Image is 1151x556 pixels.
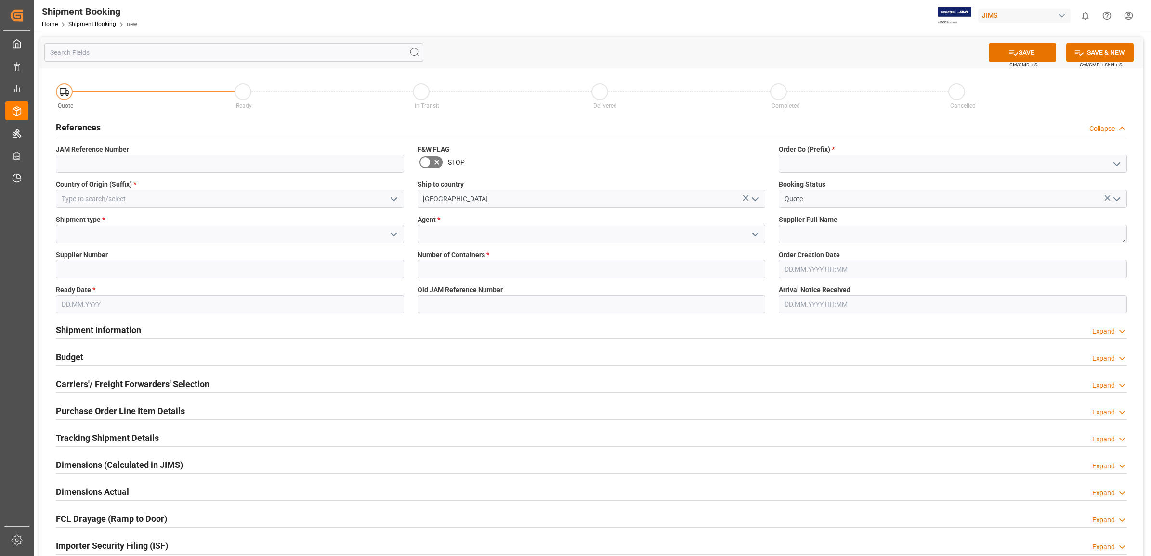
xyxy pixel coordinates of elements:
input: Type to search/select [56,190,404,208]
input: Search Fields [44,43,423,62]
div: Expand [1092,380,1115,390]
div: JIMS [978,9,1071,23]
button: open menu [1109,156,1123,171]
span: Supplier Number [56,250,108,260]
span: Agent [418,215,440,225]
img: Exertis%20JAM%20-%20Email%20Logo.jpg_1722504956.jpg [938,7,971,24]
span: Order Co (Prefix) [779,144,835,155]
input: DD.MM.YYYY HH:MM [779,295,1127,313]
span: STOP [448,157,465,168]
a: Shipment Booking [68,21,116,27]
span: Order Creation Date [779,250,840,260]
span: Ready Date [56,285,95,295]
input: DD.MM.YYYY [56,295,404,313]
span: F&W FLAG [418,144,450,155]
div: Expand [1092,407,1115,417]
h2: Importer Security Filing (ISF) [56,539,168,552]
span: Completed [772,103,800,109]
div: Expand [1092,461,1115,471]
h2: References [56,121,101,134]
button: open menu [386,192,400,207]
button: open menu [1109,192,1123,207]
div: Shipment Booking [42,4,137,19]
div: Collapse [1089,124,1115,134]
span: Number of Containers [418,250,489,260]
button: open menu [747,227,762,242]
h2: Dimensions Actual [56,485,129,498]
div: Expand [1092,353,1115,363]
h2: Shipment Information [56,323,141,336]
span: Ctrl/CMD + Shift + S [1080,61,1122,68]
h2: Tracking Shipment Details [56,431,159,444]
div: Expand [1092,515,1115,525]
span: Delivered [593,103,617,109]
a: Home [42,21,58,27]
button: SAVE & NEW [1066,43,1134,62]
span: Quote [58,103,73,109]
button: JIMS [978,6,1074,25]
button: open menu [386,227,400,242]
div: Expand [1092,326,1115,336]
span: Ship to country [418,180,464,190]
span: JAM Reference Number [56,144,129,155]
span: Country of Origin (Suffix) [56,180,136,190]
button: show 0 new notifications [1074,5,1096,26]
div: Expand [1092,434,1115,444]
span: Ready [236,103,252,109]
span: Shipment type [56,215,105,225]
button: Help Center [1096,5,1118,26]
h2: Carriers'/ Freight Forwarders' Selection [56,377,209,390]
span: Old JAM Reference Number [418,285,503,295]
span: Supplier Full Name [779,215,837,225]
div: Expand [1092,488,1115,498]
h2: Budget [56,350,83,363]
h2: FCL Drayage (Ramp to Door) [56,512,167,525]
span: Booking Status [779,180,825,190]
h2: Purchase Order Line Item Details [56,404,185,417]
input: DD.MM.YYYY HH:MM [779,260,1127,278]
button: open menu [747,192,762,207]
button: SAVE [989,43,1056,62]
span: Ctrl/CMD + S [1009,61,1037,68]
span: Arrival Notice Received [779,285,850,295]
span: Cancelled [950,103,976,109]
span: In-Transit [415,103,439,109]
h2: Dimensions (Calculated in JIMS) [56,458,183,471]
div: Expand [1092,542,1115,552]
